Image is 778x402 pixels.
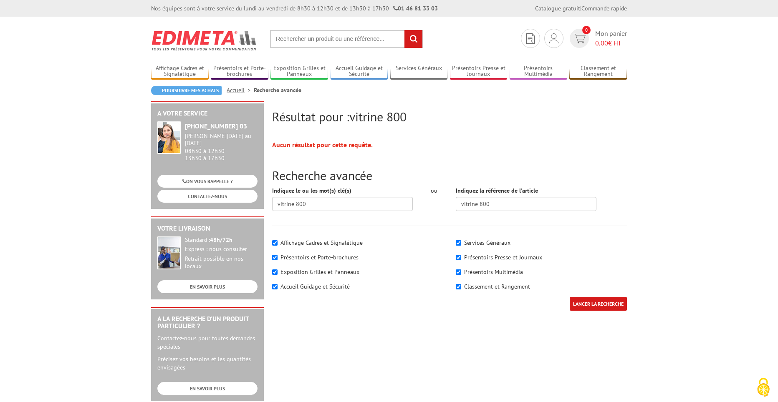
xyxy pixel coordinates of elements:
[595,29,627,48] span: Mon panier
[582,26,591,34] span: 0
[210,236,232,244] strong: 48h/72h
[157,175,258,188] a: ON VOUS RAPPELLE ?
[425,186,443,195] div: ou
[151,25,258,56] img: Edimeta
[157,225,258,232] h2: Votre livraison
[456,284,461,289] input: Classement et Rangement
[393,5,438,12] strong: 01 46 81 33 03
[157,382,258,395] a: EN SAVOIR PLUS
[464,268,523,276] label: Présentoirs Multimédia
[211,65,268,78] a: Présentoirs et Porte-brochures
[270,30,423,48] input: Rechercher un produit ou une référence...
[157,110,258,117] h2: A votre service
[464,254,542,261] label: Présentoirs Presse et Journaux
[464,239,510,246] label: Services Généraux
[227,86,254,94] a: Accueil
[581,5,627,12] a: Commande rapide
[272,269,278,275] input: Exposition Grilles et Panneaux
[151,4,438,13] div: Nos équipes sont à votre service du lundi au vendredi de 8h30 à 12h30 et de 13h30 à 17h30
[450,65,508,78] a: Présentoirs Presse et Journaux
[272,141,373,149] strong: Aucun résultat pour cette requête.
[280,283,350,290] label: Accueil Guidage et Sécurité
[272,186,351,195] label: Indiquez le ou les mot(s) clé(s)
[526,33,535,44] img: devis rapide
[254,86,301,94] li: Recherche avancée
[456,255,461,260] input: Présentoirs Presse et Journaux
[185,246,258,253] div: Express : nous consulter
[157,280,258,293] a: EN SAVOIR PLUS
[185,133,258,147] div: [PERSON_NAME][DATE] au [DATE]
[464,283,530,290] label: Classement et Rangement
[157,121,181,154] img: widget-service.jpg
[573,34,586,43] img: devis rapide
[185,122,247,130] strong: [PHONE_NUMBER] 03
[272,168,627,182] h2: Recherche avancée
[456,240,461,246] input: Services Généraux
[157,334,258,351] p: Contactez-nous pour toutes demandes spéciales
[331,65,388,78] a: Accueil Guidage et Sécurité
[157,355,258,372] p: Précisez vos besoins et les quantités envisagées
[280,239,363,246] label: Affichage Cadres et Signalétique
[272,110,627,123] h2: Résultat pour :
[749,374,778,402] button: Cookies (fenêtre modale)
[595,38,627,48] span: € HT
[272,284,278,289] input: Accueil Guidage et Sécurité
[570,297,627,311] input: LANCER LA RECHERCHE
[157,236,181,269] img: widget-livraison.jpg
[595,39,608,47] span: 0,00
[272,255,278,260] input: Présentoirs et Porte-brochures
[390,65,448,78] a: Services Généraux
[151,65,209,78] a: Affichage Cadres et Signalétique
[568,29,627,48] a: devis rapide 0 Mon panier 0,00€ HT
[456,269,461,275] input: Présentoirs Multimédia
[569,65,627,78] a: Classement et Rangement
[456,186,538,195] label: Indiquez la référence de l'article
[157,190,258,203] a: CONTACTEZ-NOUS
[753,377,774,398] img: Cookies (fenêtre modale)
[185,133,258,161] div: 08h30 à 12h30 13h30 à 17h30
[270,65,328,78] a: Exposition Grilles et Panneaux
[280,254,359,261] label: Présentoirs et Porte-brochures
[157,315,258,330] h2: A la recherche d'un produit particulier ?
[349,108,407,125] span: vitrine 800
[185,255,258,270] div: Retrait possible en nos locaux
[151,86,222,95] a: Poursuivre mes achats
[510,65,567,78] a: Présentoirs Multimédia
[549,33,558,43] img: devis rapide
[280,268,359,276] label: Exposition Grilles et Panneaux
[272,240,278,246] input: Affichage Cadres et Signalétique
[185,236,258,244] div: Standard :
[535,5,580,12] a: Catalogue gratuit
[535,4,627,13] div: |
[404,30,422,48] input: rechercher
